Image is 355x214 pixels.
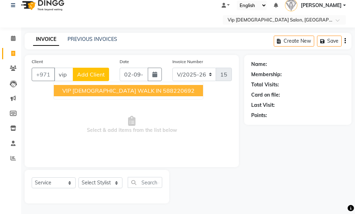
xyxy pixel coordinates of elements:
[251,81,279,88] div: Total Visits:
[301,2,342,9] span: [PERSON_NAME]
[73,68,109,81] button: Add Client
[32,90,232,160] span: Select & add items from the list below
[251,102,275,109] div: Last Visit:
[32,68,55,81] button: +971
[62,87,161,94] span: VIP [DEMOGRAPHIC_DATA] WALK IN
[128,177,162,188] input: Search or Scan
[163,87,195,94] ngb-highlight: 588220692
[32,59,43,65] label: Client
[251,91,280,99] div: Card on file:
[68,36,117,42] a: PREVIOUS INVOICES
[54,68,73,81] input: Search by Name/Mobile/Email/Code
[251,71,282,78] div: Membership:
[274,36,314,47] button: Create New
[77,71,105,78] span: Add Client
[120,59,129,65] label: Date
[317,36,342,47] button: Save
[251,112,267,119] div: Points:
[251,61,267,68] div: Name:
[172,59,203,65] label: Invoice Number
[33,33,59,46] a: INVOICE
